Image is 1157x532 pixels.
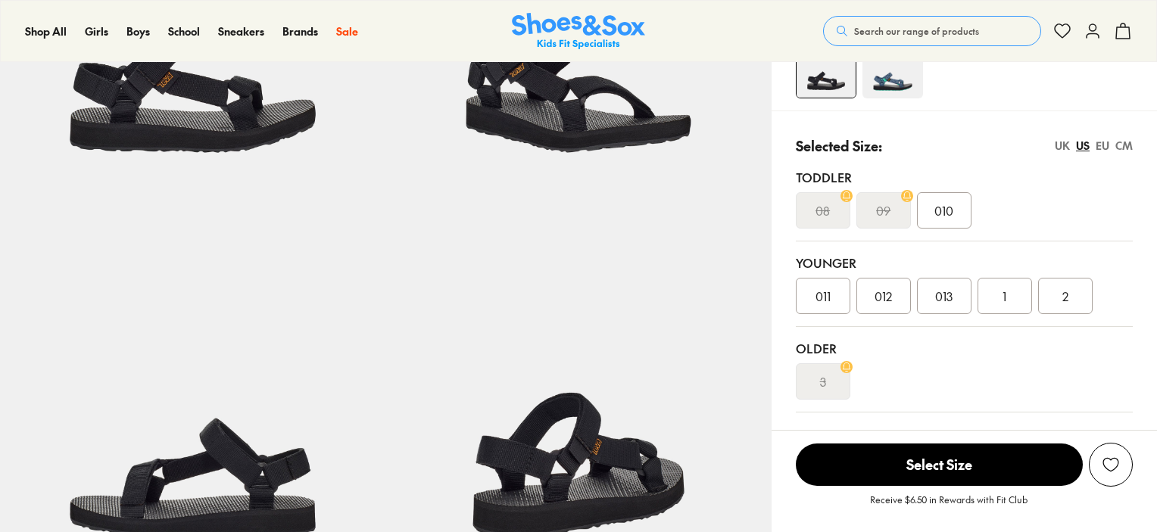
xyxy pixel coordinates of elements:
a: Sneakers [218,23,264,39]
a: Shop All [25,23,67,39]
div: US [1076,138,1090,154]
button: Search our range of products [823,16,1041,46]
div: Younger [796,254,1133,272]
s: 3 [820,372,826,390]
span: 1 [1003,287,1006,305]
div: CM [1115,138,1133,154]
div: UK [1055,138,1070,154]
img: SNS_Logo_Responsive.svg [512,13,645,50]
s: 09 [876,201,890,219]
span: 012 [875,287,892,305]
img: 4-503104_1 [862,38,923,98]
p: Receive $6.50 in Rewards with Fit Club [870,493,1028,520]
a: School [168,23,200,39]
div: Older [796,339,1133,357]
p: Selected Size: [796,135,882,156]
a: Shoes & Sox [512,13,645,50]
span: 011 [816,287,831,305]
span: Search our range of products [854,24,979,38]
button: Select Size [796,443,1083,487]
a: Girls [85,23,108,39]
a: Sale [336,23,358,39]
div: Toddler [796,168,1133,186]
img: 4-399223_1 [797,39,856,98]
span: 2 [1062,287,1068,305]
span: 010 [934,201,953,219]
span: Select Size [796,443,1083,486]
a: Brands [282,23,318,39]
a: Boys [126,23,150,39]
div: EU [1096,138,1109,154]
span: 013 [935,287,953,305]
s: 08 [816,201,830,219]
button: Add to Wishlist [1089,443,1133,487]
